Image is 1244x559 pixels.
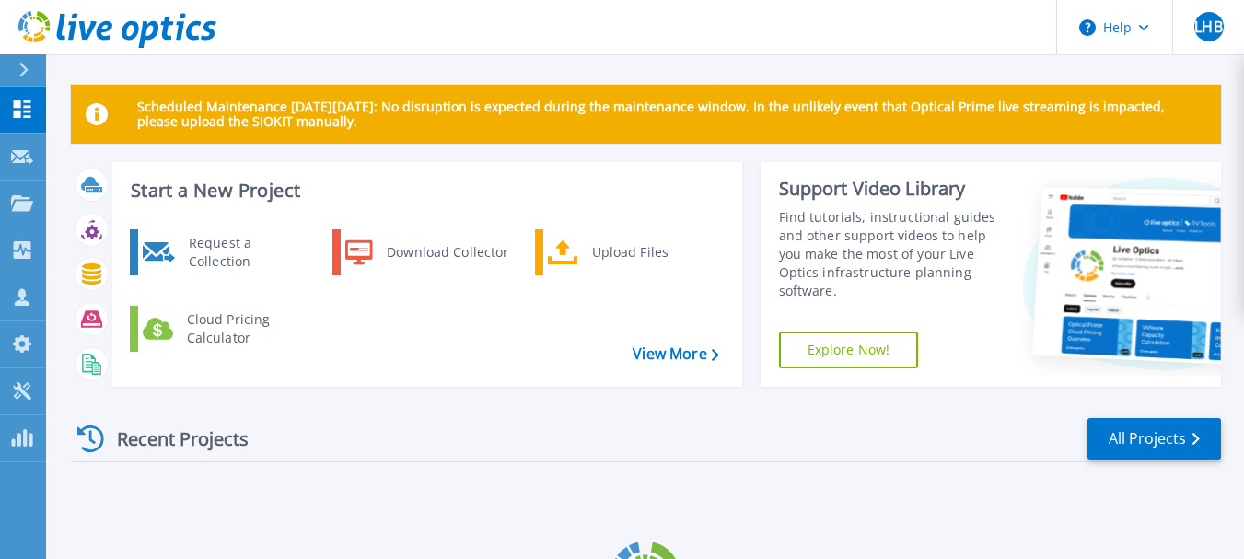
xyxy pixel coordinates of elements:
div: Find tutorials, instructional guides and other support videos to help you make the most of your L... [779,208,1008,300]
h3: Start a New Project [131,181,718,201]
div: Request a Collection [180,234,314,271]
a: Download Collector [332,229,521,275]
a: Explore Now! [779,332,919,368]
div: Download Collector [378,234,517,271]
span: LHB [1194,19,1222,34]
div: Cloud Pricing Calculator [178,310,314,347]
a: Upload Files [535,229,724,275]
a: Request a Collection [130,229,319,275]
div: Support Video Library [779,177,1008,201]
a: Cloud Pricing Calculator [130,306,319,352]
div: Recent Projects [71,416,273,461]
a: All Projects [1087,418,1221,460]
a: View More [633,345,718,363]
div: Upload Files [583,234,719,271]
p: Scheduled Maintenance [DATE][DATE]: No disruption is expected during the maintenance window. In t... [137,99,1206,129]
